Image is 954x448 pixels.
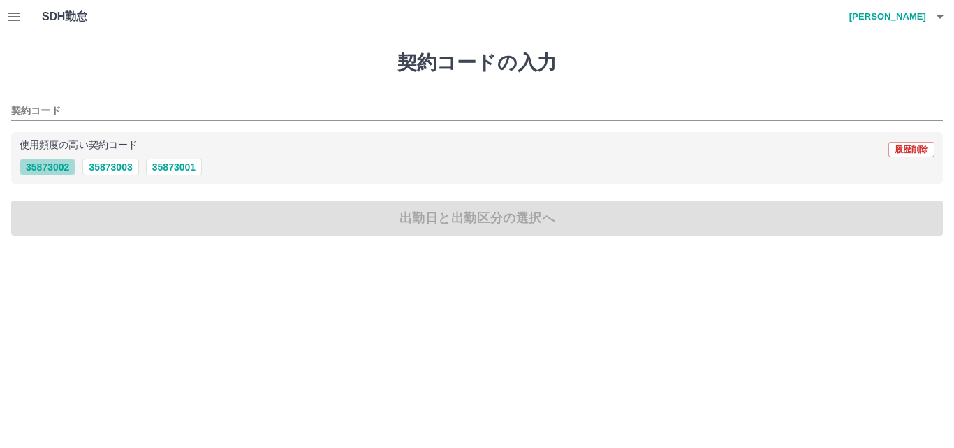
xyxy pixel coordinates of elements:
[888,142,934,157] button: 履歴削除
[82,159,138,175] button: 35873003
[20,159,75,175] button: 35873002
[11,51,943,75] h1: 契約コードの入力
[146,159,202,175] button: 35873001
[20,140,138,150] p: 使用頻度の高い契約コード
